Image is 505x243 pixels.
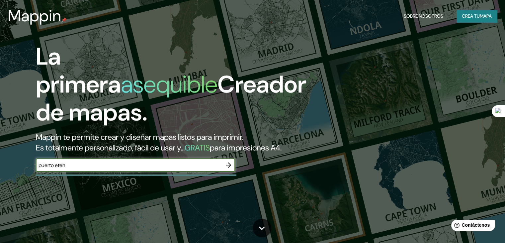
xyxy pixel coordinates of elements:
button: Crea tumapa [457,10,497,22]
font: para impresiones A4. [210,142,282,153]
font: La primera [36,41,121,100]
font: Mappin te permite crear y diseñar mapas listos para imprimir. [36,132,243,142]
font: mapa [480,13,492,19]
img: pin de mapeo [61,17,67,23]
input: Elige tu lugar favorito [36,161,222,169]
font: GRATIS [185,142,210,153]
font: Es totalmente personalizado, fácil de usar y... [36,142,185,153]
font: Mappin [8,5,61,26]
iframe: Lanzador de widgets de ayuda [446,217,498,236]
button: Sobre nosotros [401,10,446,22]
font: Sobre nosotros [404,13,443,19]
font: asequible [121,69,217,100]
font: Crea tu [462,13,480,19]
font: Creador de mapas. [36,69,306,128]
